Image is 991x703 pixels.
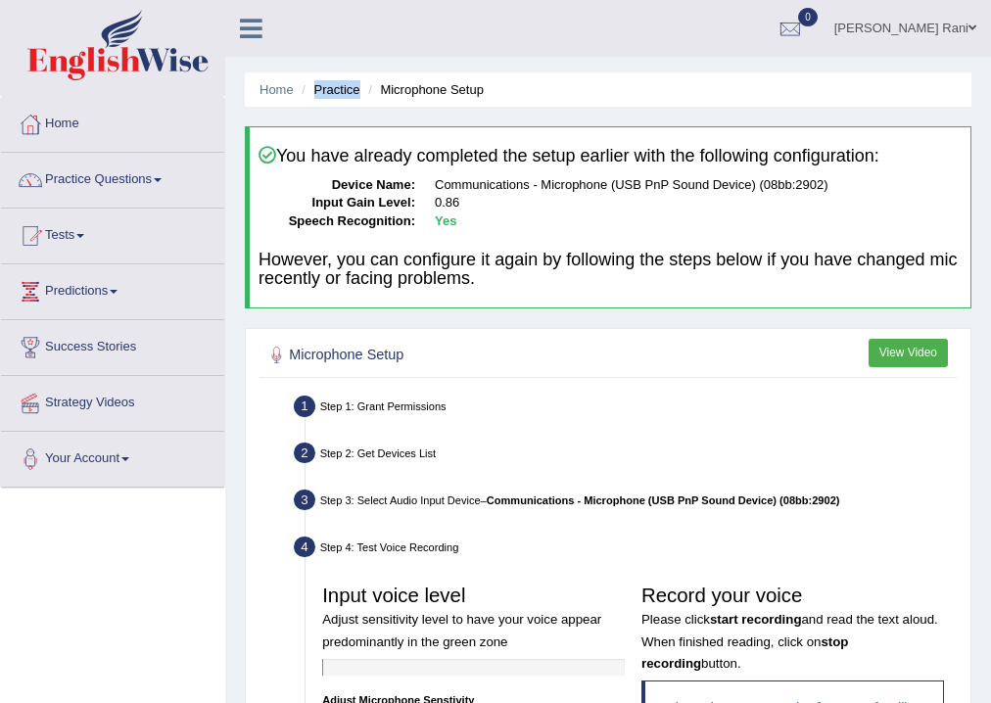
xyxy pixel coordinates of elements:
[260,82,294,97] a: Home
[259,146,962,166] h4: You have already completed the setup earlier with the following configuration:
[798,8,818,26] span: 0
[287,485,964,521] div: Step 3: Select Audio Input Device
[641,585,944,673] h3: Record your voice
[322,612,601,648] small: Adjust sensitivity level to have your voice appear predominantly in the green zone
[435,213,456,228] b: Yes
[710,612,802,627] b: start recording
[869,339,948,367] button: View Video
[287,391,964,427] div: Step 1: Grant Permissions
[1,153,224,202] a: Practice Questions
[259,194,415,212] dt: Input Gain Level:
[1,97,224,146] a: Home
[259,212,415,231] dt: Speech Recognition:
[363,80,484,99] li: Microphone Setup
[1,376,224,425] a: Strategy Videos
[287,532,964,568] div: Step 4: Test Voice Recording
[1,432,224,481] a: Your Account
[297,80,359,99] li: Practice
[435,194,962,212] dd: 0.86
[259,251,962,290] h4: However, you can configure it again by following the steps below if you have changed mic recently...
[1,320,224,369] a: Success Stories
[481,494,840,506] span: –
[487,494,840,506] b: Communications - Microphone (USB PnP Sound Device) (08bb:2902)
[264,343,691,368] h2: Microphone Setup
[1,264,224,313] a: Predictions
[322,585,625,650] h3: Input voice level
[1,209,224,258] a: Tests
[287,438,964,474] div: Step 2: Get Devices List
[259,176,415,195] dt: Device Name:
[435,176,962,195] dd: Communications - Microphone (USB PnP Sound Device) (08bb:2902)
[641,612,938,671] small: Please click and read the text aloud. When finished reading, click on button.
